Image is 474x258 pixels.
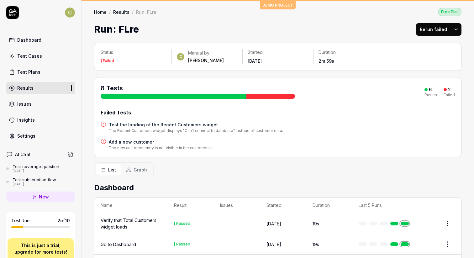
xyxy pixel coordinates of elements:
[13,169,59,173] div: [DATE]
[17,37,41,43] div: Dashboard
[39,193,49,200] span: New
[6,34,75,46] a: Dashboard
[17,133,35,139] div: Settings
[260,197,306,213] th: Started
[6,114,75,126] a: Insights
[101,109,455,116] div: Failed Tests
[132,9,134,15] div: /
[94,197,168,213] th: Name
[319,58,334,64] time: 2m 59s
[94,9,107,15] a: Home
[266,242,281,247] time: [DATE]
[248,49,308,55] p: Started
[13,177,56,182] div: Test subscription flow
[17,53,42,59] div: Test Cases
[11,218,32,224] h5: Test Runs
[6,192,75,202] a: New
[6,130,75,142] a: Settings
[13,164,59,169] div: Test coverage question
[6,177,75,187] a: Test subscription flow[DATE]
[103,59,114,63] div: Failed
[177,53,184,61] span: C
[101,241,136,248] a: Go to Dashboard
[15,151,31,158] h4: AI Chat
[438,8,461,16] button: Free Plan
[214,197,260,213] th: Issues
[6,164,75,173] a: Test coverage question[DATE]
[94,22,139,36] h1: Run: FLre
[306,197,352,213] th: Duration
[248,58,262,64] time: [DATE]
[11,242,70,255] p: This is just a trial, upgrade for more tests!
[176,222,190,225] div: Passed
[448,87,451,92] div: 2
[168,197,214,213] th: Result
[6,82,75,94] a: Results
[188,57,224,64] div: [PERSON_NAME]
[17,69,40,75] div: Test Plans
[109,121,283,128] a: Test the loading of the Recent Customers widget
[134,166,147,173] span: Graph
[65,8,75,18] span: C
[121,164,152,176] button: Graph
[65,6,75,19] button: C
[352,197,415,213] th: Last 5 Runs
[96,164,121,176] button: List
[94,182,461,193] h2: Dashboard
[109,139,215,145] a: Add a new customer
[319,49,379,55] p: Duration
[108,166,116,173] span: List
[6,98,75,110] a: Issues
[17,117,35,123] div: Insights
[6,50,75,62] a: Test Cases
[13,182,56,187] div: [DATE]
[313,242,319,247] time: 19s
[57,217,70,224] span: 2 of 10
[416,23,451,36] button: Rerun failed
[101,84,123,92] span: 8 Tests
[313,221,319,226] time: 19s
[444,93,455,97] div: Failed
[6,66,75,78] a: Test Plans
[429,87,432,92] div: 6
[188,50,224,56] div: Manual by
[266,221,281,226] time: [DATE]
[109,128,283,134] div: The Recent Customers widget displays "Can't connect to database" instead of customer data.
[109,145,215,151] div: The new customer entry is not visible in the customer list.
[136,9,156,15] div: Run: FLre
[176,242,190,246] div: Passed
[424,93,439,97] div: Passed
[113,9,129,15] a: Results
[17,85,34,91] div: Results
[109,9,111,15] div: /
[101,49,166,55] p: Status
[101,217,161,230] a: Verify that Total Customers widget loads
[17,101,32,107] div: Issues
